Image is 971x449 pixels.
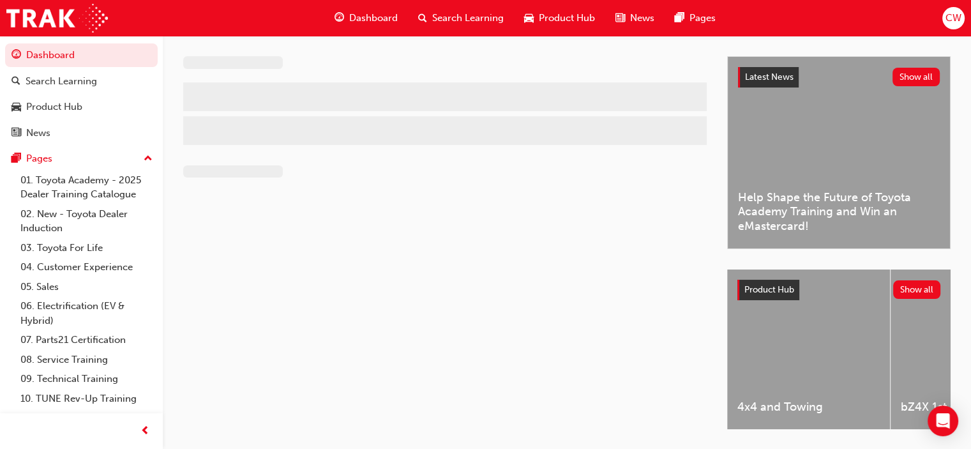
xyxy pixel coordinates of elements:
span: car-icon [11,102,21,113]
a: All Pages [15,408,158,428]
div: Open Intercom Messenger [928,406,958,436]
button: DashboardSearch LearningProduct HubNews [5,41,158,147]
a: Latest NewsShow all [738,67,940,88]
a: Search Learning [5,70,158,93]
div: Product Hub [26,100,82,114]
a: search-iconSearch Learning [408,5,514,31]
a: pages-iconPages [665,5,726,31]
button: Pages [5,147,158,171]
a: guage-iconDashboard [324,5,408,31]
a: 03. Toyota For Life [15,238,158,258]
span: Search Learning [432,11,504,26]
a: news-iconNews [605,5,665,31]
a: 10. TUNE Rev-Up Training [15,389,158,409]
span: guage-icon [335,10,344,26]
button: Show all [892,68,940,86]
span: news-icon [11,128,21,139]
span: up-icon [144,151,153,167]
span: prev-icon [140,423,150,439]
span: Help Shape the Future of Toyota Academy Training and Win an eMastercard! [738,190,940,234]
span: Product Hub [744,284,794,295]
a: 08. Service Training [15,350,158,370]
a: 05. Sales [15,277,158,297]
div: Pages [26,151,52,166]
span: guage-icon [11,50,21,61]
button: Show all [893,280,941,299]
div: Search Learning [26,74,97,89]
a: Product HubShow all [737,280,940,300]
img: Trak [6,4,108,33]
a: 06. Electrification (EV & Hybrid) [15,296,158,330]
a: Latest NewsShow allHelp Shape the Future of Toyota Academy Training and Win an eMastercard! [727,56,951,249]
span: Pages [689,11,716,26]
span: pages-icon [11,153,21,165]
button: CW [942,7,965,29]
div: News [26,126,50,141]
span: car-icon [524,10,534,26]
span: News [630,11,654,26]
a: News [5,121,158,145]
span: news-icon [615,10,625,26]
a: 01. Toyota Academy - 2025 Dealer Training Catalogue [15,171,158,204]
a: 09. Technical Training [15,369,158,389]
a: car-iconProduct Hub [514,5,605,31]
a: 04. Customer Experience [15,257,158,277]
span: search-icon [11,76,20,88]
span: Latest News [745,72,794,82]
span: pages-icon [675,10,684,26]
a: Dashboard [5,43,158,67]
a: 07. Parts21 Certification [15,330,158,350]
span: 4x4 and Towing [737,400,880,415]
a: Product Hub [5,95,158,119]
span: Dashboard [349,11,398,26]
a: 4x4 and Towing [727,270,890,429]
a: 02. New - Toyota Dealer Induction [15,204,158,238]
span: Product Hub [539,11,595,26]
span: CW [945,11,961,26]
span: search-icon [418,10,427,26]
